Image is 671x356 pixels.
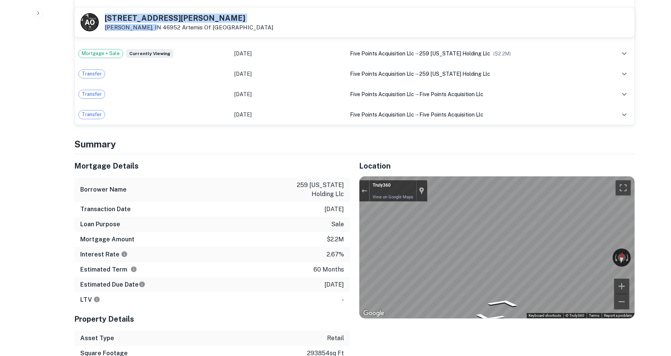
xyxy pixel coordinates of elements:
td: [DATE] [231,104,346,125]
div: Street View [359,176,634,318]
span: 259 [US_STATE] holding llc [419,51,490,57]
h4: Summary [74,137,635,151]
h5: Mortgage Details [74,160,350,172]
button: Rotate clockwise [625,249,631,267]
h5: [STREET_ADDRESS][PERSON_NAME] [105,14,273,22]
button: expand row [618,47,631,60]
p: 60 months [313,265,344,274]
path: Go North [478,297,530,309]
td: [DATE] [231,84,346,104]
a: Artemis Of [GEOGRAPHIC_DATA] [182,24,273,31]
span: Currently viewing [126,49,173,58]
div: → [350,70,599,78]
h6: Borrower Name [80,185,127,194]
p: 2.67% [327,250,344,259]
h6: LTV [80,295,100,304]
h6: Estimated Term [80,265,137,274]
span: five points acquisition llc [350,71,414,77]
a: Terms (opens in new tab) [589,313,599,318]
button: Exit the Street View [359,186,369,196]
h6: Loan Purpose [80,220,120,229]
h5: Location [359,160,635,172]
div: → [350,110,599,119]
td: [DATE] [231,64,346,84]
p: [DATE] [324,280,344,289]
p: sale [331,220,344,229]
span: Transfer [79,111,105,118]
p: [PERSON_NAME], IN 46952 [105,24,273,31]
img: Google [361,308,386,318]
button: expand row [618,108,631,121]
iframe: Chat Widget [633,296,671,332]
span: Mortgage + Sale [79,50,123,57]
a: Report a problem [604,313,632,318]
td: [DATE] [231,3,346,23]
span: ($ 2.2M ) [493,51,511,57]
button: Rotate counterclockwise [613,249,618,267]
span: five points acquisition llc [419,112,483,118]
p: $2.2m [327,235,344,244]
p: A O [85,17,94,28]
a: Show location on map [419,187,424,195]
button: Keyboard shortcuts [529,313,561,318]
h6: Interest Rate [80,250,128,259]
svg: Estimate is based on a standard schedule for this type of loan. [139,281,145,288]
h6: Mortgage Amount [80,235,135,244]
button: expand row [618,88,631,101]
p: - [342,295,344,304]
h6: Transaction Date [80,205,131,214]
button: Toggle fullscreen view [616,180,631,195]
div: → [350,90,599,98]
button: Zoom in [614,279,629,294]
span: five points acquisition llc [350,51,414,57]
a: Truly360 [373,183,413,188]
svg: The interest rates displayed on the website are for informational purposes only and may be report... [121,251,128,258]
svg: LTVs displayed on the website are for informational purposes only and may be reported incorrectly... [93,296,100,303]
p: retail [327,334,344,343]
button: Zoom out [614,294,629,309]
h5: Property Details [74,313,350,325]
p: 259 [US_STATE] holding llc [276,181,344,199]
svg: Term is based on a standard schedule for this type of loan. [130,266,137,273]
h6: Estimated Due Date [80,280,145,289]
span: 259 [US_STATE] holding llc [419,71,490,77]
span: Transfer [79,70,105,78]
span: five points acquisition llc [350,112,414,118]
h6: Asset Type [80,334,114,343]
span: five points acquisition llc [419,91,483,97]
button: expand row [618,68,631,80]
button: Reset the view [617,248,627,267]
span: Transfer [79,91,105,98]
span: © Truly360 [566,313,584,318]
div: → [350,49,599,58]
p: [DATE] [324,205,344,214]
a: View on Google Maps [373,195,413,199]
button: expand row [618,6,631,19]
a: Open this area in Google Maps (opens a new window) [361,308,386,318]
span: five points acquisition llc [350,91,414,97]
td: [DATE] [231,43,346,64]
div: Map [359,176,634,318]
path: Go South [462,311,515,324]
